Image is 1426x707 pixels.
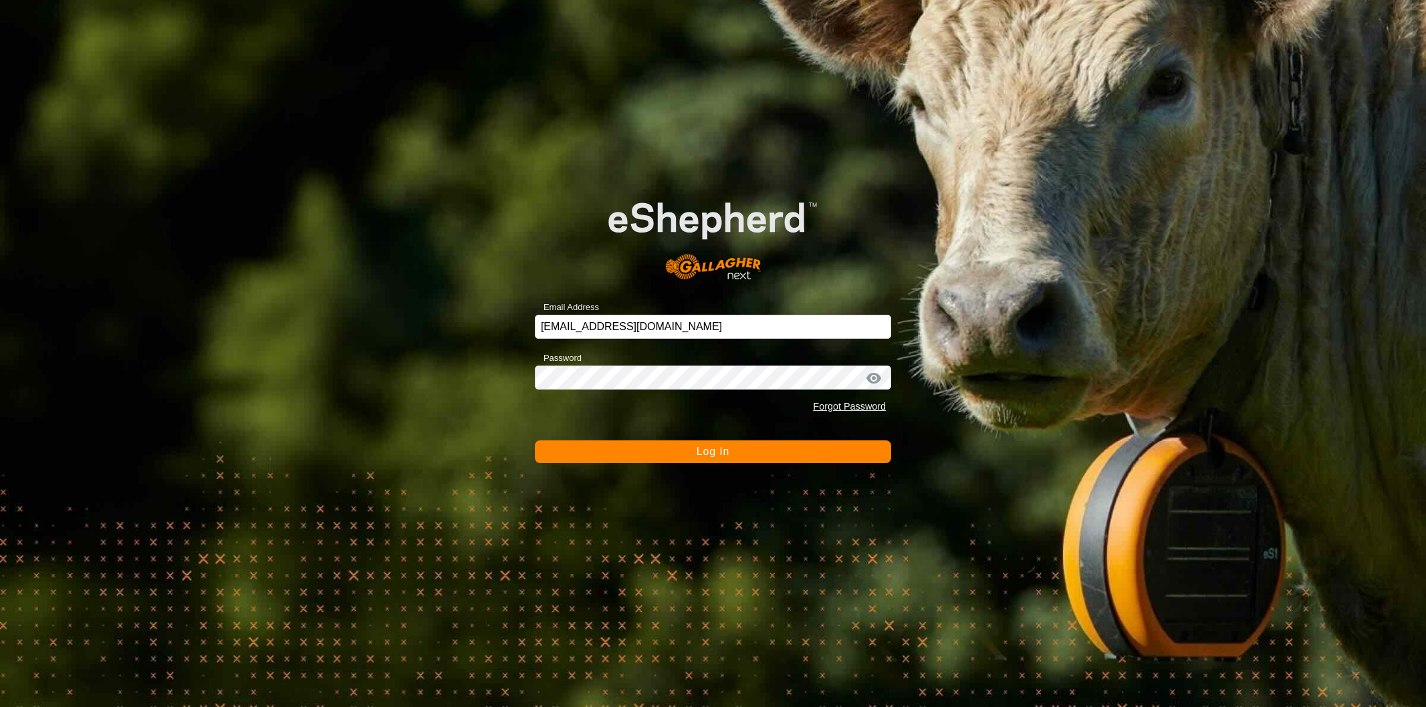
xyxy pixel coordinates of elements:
a: Forgot Password [813,401,886,412]
input: Email Address [535,315,891,339]
label: Password [535,351,582,365]
img: E-shepherd Logo [570,172,856,294]
button: Log In [535,440,891,463]
label: Email Address [535,301,599,314]
span: Log In [697,446,729,457]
